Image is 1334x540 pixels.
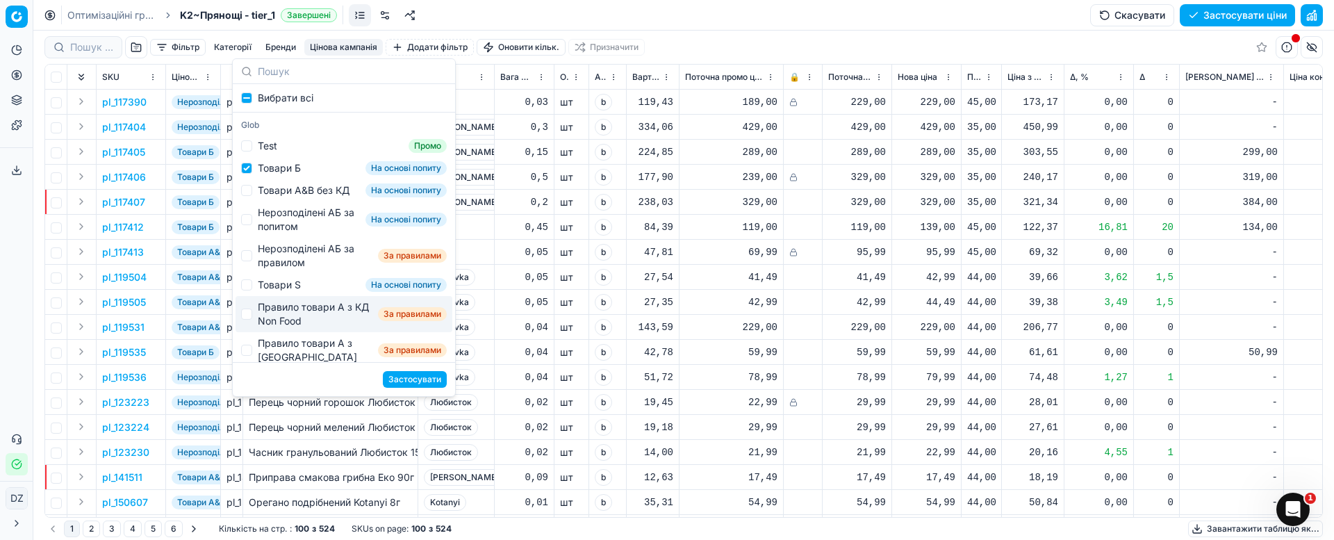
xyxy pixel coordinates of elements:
div: 143,59 [632,320,673,334]
span: b [595,194,612,211]
span: Товари А&B без КД [172,295,262,309]
span: K2~Прянощі - tier_1 [180,8,275,22]
button: Expand [73,93,90,110]
div: шт [560,245,583,259]
div: 45,00 [967,220,996,234]
div: 0,00 [1070,95,1128,109]
button: Бренди [260,39,302,56]
div: 329,00 [685,195,777,209]
span: Товари Б [172,145,220,159]
div: - [1185,120,1278,134]
strong: 100 [411,523,426,534]
nav: breadcrumb [67,8,337,22]
div: 303,55 [1007,145,1058,159]
p: pl_117407 [102,195,145,209]
button: pl_119505 [102,295,146,309]
div: 84,39 [632,220,673,234]
div: 44,00 [967,295,996,309]
div: 0,00 [1070,120,1128,134]
span: Вартість [632,72,659,83]
iframe: Intercom live chat [1276,493,1310,526]
strong: 100 [295,523,309,534]
input: Пошук [258,58,447,85]
div: 0,45 [500,220,548,234]
div: 429,00 [898,120,955,134]
div: 0 [1139,320,1174,334]
button: Expand [73,443,90,460]
span: Цінова кампанія [172,72,201,83]
span: [PERSON_NAME] за 7 днів [1185,72,1264,83]
span: Любисток [424,394,478,411]
span: b [595,294,612,311]
div: Правило товари А з КД Non Food [258,300,372,328]
button: Expand [73,493,90,510]
p: pl_141511 [102,471,142,484]
span: Товари Б [172,195,220,209]
div: - [1185,370,1278,384]
div: 450,99 [1007,120,1058,134]
button: Expand [73,418,90,435]
div: 0,15 [500,145,548,159]
div: 0,2 [500,195,548,209]
button: Скасувати [1090,4,1174,26]
button: pl_119535 [102,345,146,359]
span: [PERSON_NAME] [424,194,505,211]
div: 41,49 [828,270,886,284]
div: Правило товари А з [GEOGRAPHIC_DATA] [258,336,372,364]
div: 61,61 [1007,345,1058,359]
div: шт [560,195,583,209]
div: 69,99 [685,245,777,259]
button: Фільтр [150,39,206,56]
div: 329,00 [828,195,886,209]
div: 0 [1139,345,1174,359]
span: 🔒 [789,72,800,83]
div: 3,62 [1070,270,1128,284]
div: 119,43 [632,95,673,109]
div: 206,77 [1007,320,1058,334]
button: 1 [64,521,80,537]
button: Expand [73,193,90,210]
div: 0,03 [500,95,548,109]
div: pl_117390 [227,95,237,109]
button: Оновити кільк. [477,39,566,56]
button: pl_119504 [102,270,147,284]
span: На основі попиту [365,161,447,175]
div: 78,99 [685,370,777,384]
span: SKU [102,72,120,83]
button: Категорії [208,39,257,56]
p: pl_117405 [102,145,145,159]
div: 224,85 [632,145,673,159]
div: Test [258,139,277,153]
span: Вибрати всі [258,91,313,105]
button: Expand [73,293,90,310]
div: 0,00 [1070,245,1128,259]
div: 45,00 [967,95,996,109]
span: Завершені [281,8,337,22]
div: 3,49 [1070,295,1128,309]
div: 139,00 [898,220,955,234]
div: 321,34 [1007,195,1058,209]
div: pl_119535 [227,345,237,359]
span: 1 [1305,493,1316,504]
div: 44,00 [967,270,996,284]
button: Expand [73,318,90,335]
div: Перець чорний горошок Любисток 20г [249,395,412,409]
div: 44,00 [967,345,996,359]
div: 329,00 [828,170,886,184]
div: 229,00 [828,320,886,334]
div: 289,00 [685,145,777,159]
span: За правилами [378,307,447,321]
button: Expand all [73,69,90,85]
div: шт [560,270,583,284]
div: pl_117407 [227,195,237,209]
div: 45,00 [967,245,996,259]
span: На основі попиту [365,278,447,292]
p: pl_123223 [102,395,149,409]
div: Товари S [258,278,301,292]
button: Expand [73,393,90,410]
div: шт [560,120,583,134]
span: Δ [1139,72,1145,83]
span: Поточна ціна [828,72,872,83]
div: 59,99 [685,345,777,359]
